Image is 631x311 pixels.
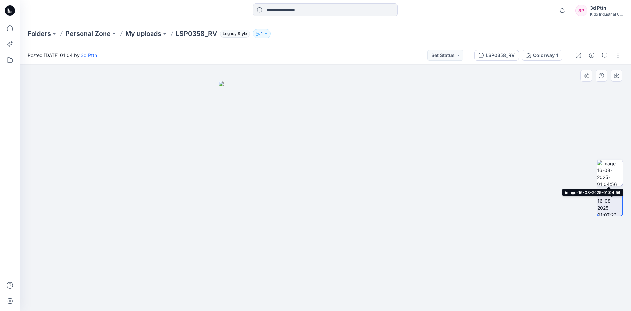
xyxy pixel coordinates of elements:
div: LSP0358_RV [486,52,515,59]
button: LSP0358_RV [474,50,519,61]
button: Details [586,50,597,61]
a: My uploads [125,29,161,38]
a: 3d Pttn [81,52,97,58]
a: Personal Zone [65,29,111,38]
p: 1 [261,30,263,37]
p: LSP0358_RV [176,29,217,38]
button: 1 [253,29,271,38]
button: Legacy Style [217,29,250,38]
span: Legacy Style [220,30,250,38]
span: Posted [DATE] 01:04 by [28,52,97,59]
button: Colorway 1 [522,50,562,61]
a: Folders [28,29,51,38]
div: Colorway 1 [533,52,558,59]
img: image-16-08-2025-01:07:23 [597,191,622,216]
div: 3d Pttn [590,4,623,12]
img: image-16-08-2025-01:04:56 [597,160,623,186]
div: Kido Industrial C... [590,12,623,17]
div: 3P [575,5,587,16]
